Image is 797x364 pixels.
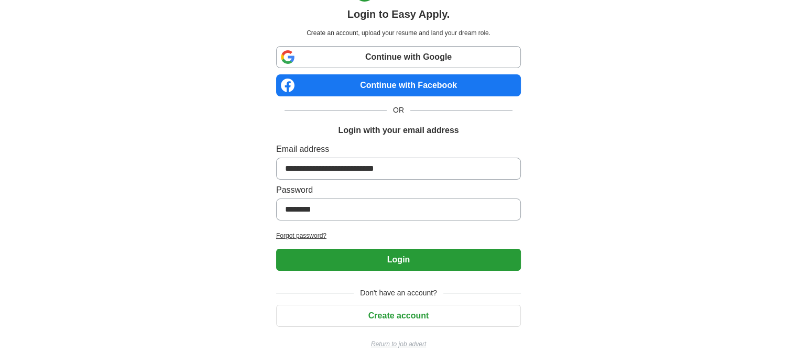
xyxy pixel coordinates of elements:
p: Create an account, upload your resume and land your dream role. [278,28,519,38]
a: Continue with Google [276,46,521,68]
h1: Login with your email address [338,124,458,137]
label: Email address [276,143,521,156]
a: Return to job advert [276,339,521,349]
h1: Login to Easy Apply. [347,6,450,22]
a: Create account [276,311,521,320]
button: Create account [276,305,521,327]
span: OR [387,105,410,116]
button: Login [276,249,521,271]
a: Continue with Facebook [276,74,521,96]
a: Forgot password? [276,231,521,240]
span: Don't have an account? [354,288,443,299]
label: Password [276,184,521,196]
